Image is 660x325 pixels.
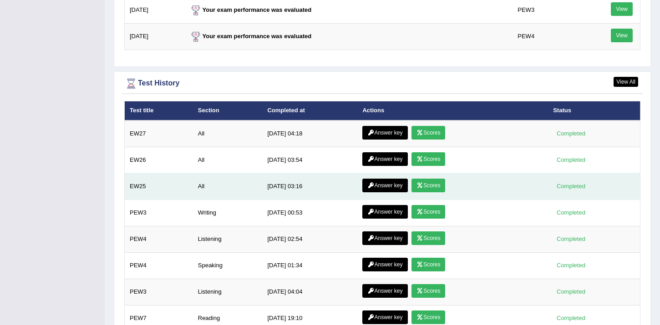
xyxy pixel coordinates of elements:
a: Answer key [362,258,407,271]
a: View [611,29,633,42]
td: EW25 [125,173,193,200]
a: Answer key [362,126,407,140]
strong: Your exam performance was evaluated [189,6,312,13]
a: Scores [411,205,445,219]
td: All [193,173,263,200]
td: PEW3 [125,279,193,305]
div: Completed [553,155,589,165]
div: Completed [553,129,589,138]
td: [DATE] 01:34 [262,252,357,279]
td: [DATE] 02:54 [262,226,357,252]
a: View All [614,77,638,87]
td: All [193,120,263,147]
div: Completed [553,181,589,191]
a: Answer key [362,284,407,298]
td: PEW4 [125,226,193,252]
div: Completed [553,208,589,217]
td: EW26 [125,147,193,173]
a: Scores [411,152,445,166]
a: Answer key [362,310,407,324]
div: Completed [553,313,589,323]
th: Section [193,101,263,120]
td: [DATE] 00:53 [262,200,357,226]
td: Listening [193,279,263,305]
td: [DATE] [125,24,184,50]
strong: Your exam performance was evaluated [189,33,312,40]
div: Completed [553,260,589,270]
a: Answer key [362,205,407,219]
th: Test title [125,101,193,120]
a: Scores [411,126,445,140]
td: All [193,147,263,173]
a: Scores [411,179,445,192]
th: Completed at [262,101,357,120]
a: Answer key [362,231,407,245]
a: Answer key [362,152,407,166]
td: Speaking [193,252,263,279]
a: Scores [411,284,445,298]
div: Completed [553,234,589,244]
a: Scores [411,231,445,245]
td: EW27 [125,120,193,147]
td: [DATE] 04:04 [262,279,357,305]
td: [DATE] 03:16 [262,173,357,200]
td: Writing [193,200,263,226]
td: PEW4 [513,24,585,50]
th: Actions [357,101,548,120]
td: PEW3 [125,200,193,226]
a: View [611,2,633,16]
div: Completed [553,287,589,296]
td: Listening [193,226,263,252]
td: PEW4 [125,252,193,279]
td: [DATE] 04:18 [262,120,357,147]
th: Status [548,101,640,120]
a: Scores [411,310,445,324]
a: Answer key [362,179,407,192]
td: [DATE] 03:54 [262,147,357,173]
div: Test History [124,77,640,90]
a: Scores [411,258,445,271]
